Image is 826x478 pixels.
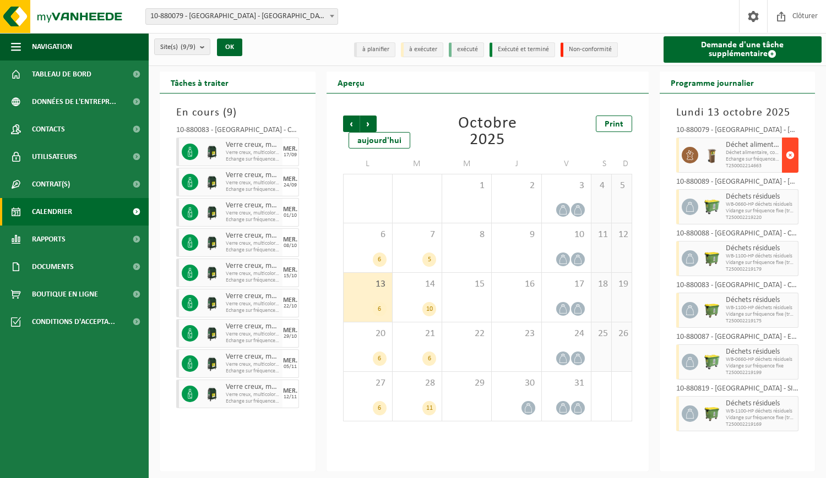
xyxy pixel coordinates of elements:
span: Echange sur fréquence fixe (traitement inclus) [226,156,280,163]
count: (9/9) [181,43,195,51]
td: S [591,154,612,174]
span: Déchets résiduels [726,296,796,305]
div: 29/10 [284,334,297,339]
span: 19 [617,278,626,290]
td: D [612,154,632,174]
span: Echange sur fréquence fixe (traitement inclus) [226,277,280,284]
span: Verre creux, multicolore (ménager) [226,301,280,307]
span: Print [605,120,623,129]
span: Documents [32,253,74,281]
span: Verre creux, multicolore (ménager) [226,171,280,180]
span: T250002219169 [726,421,796,428]
span: Verre creux, multicolore (ménager) [226,262,280,271]
span: WB-1100-HP déchets résiduels [726,408,796,415]
img: CR-HR-1C-1000-PES-01 [204,295,220,311]
div: MER. [283,237,297,243]
span: Contacts [32,116,65,143]
div: 10-880087 - [GEOGRAPHIC_DATA] - ECLUSE D'ANDERLECHT - [GEOGRAPHIC_DATA] [676,333,799,344]
span: 16 [497,278,535,290]
div: MER. [283,146,297,152]
span: Verre creux, multicolore (ménager) [226,210,280,217]
span: Vidange sur fréquence fixe [726,363,796,370]
span: Echange sur fréquence fixe (traitement inclus) [226,247,280,254]
span: T250002214663 [726,163,780,169]
span: Rapports [32,226,66,253]
div: 10 [422,302,436,316]
div: 17/09 [284,152,297,158]
span: 13 [349,278,387,290]
span: Déchets résiduels [726,193,796,201]
span: 26 [617,328,626,340]
li: exécuté [449,42,484,57]
li: Exécuté et terminé [490,42,555,57]
span: 15 [448,278,486,290]
span: 1 [448,180,486,192]
img: WB-1100-HPE-GN-50 [704,250,720,267]
span: Tableau de bord [32,61,91,88]
div: 15/10 [284,273,297,279]
div: MER. [283,267,297,273]
div: 10-880083 - [GEOGRAPHIC_DATA] - CENTRE LOGISTIQUE TIR - [GEOGRAPHIC_DATA] [676,282,799,293]
a: Demande d'une tâche supplémentaire [664,36,822,63]
div: 22/10 [284,304,297,309]
img: CR-HR-1C-1000-PES-01 [204,325,220,342]
span: 23 [497,328,535,340]
span: 5 [617,180,626,192]
span: Précédent [343,116,360,132]
span: Déchets résiduels [726,348,796,356]
td: L [343,154,393,174]
span: 6 [349,229,387,241]
span: Données de l'entrepr... [32,88,116,116]
span: Verre creux, multicolore (ménager) [226,361,280,368]
span: Echange sur fréquence fixe (traitement inclus) [726,156,780,163]
div: 08/10 [284,243,297,249]
td: M [393,154,442,174]
span: 11 [597,229,606,241]
span: Vidange sur fréquence fixe (traitement exclu) [726,260,796,266]
span: 30 [497,377,535,389]
div: 6 [373,351,387,366]
span: 18 [597,278,606,290]
img: WB-1100-HPE-GN-50 [704,302,720,318]
img: CR-HR-1C-1000-PES-01 [204,144,220,160]
div: MER. [283,206,297,213]
span: Verre creux, multicolore (ménager) [226,292,280,301]
span: T250002219199 [726,370,796,376]
div: 11 [422,401,436,415]
span: 2 [497,180,535,192]
td: M [442,154,492,174]
span: Echange sur fréquence fixe (traitement inclus) [226,368,280,375]
span: 22 [448,328,486,340]
span: 28 [398,377,436,389]
div: MER. [283,297,297,304]
span: Contrat(s) [32,171,70,198]
span: Verre creux, multicolore (ménager) [226,271,280,277]
div: 10-880079 - [GEOGRAPHIC_DATA] - [GEOGRAPHIC_DATA] [676,127,799,138]
div: 6 [422,351,436,366]
span: Verre creux, multicolore (ménager) [226,180,280,186]
div: 24/09 [284,183,297,188]
span: Déchet alimentaire, contenant des produits d'origine animale [726,150,780,156]
span: Boutique en ligne [32,281,98,308]
span: 8 [448,229,486,241]
span: Verre creux, multicolore (ménager) [226,331,280,338]
div: 6 [373,401,387,415]
span: 21 [398,328,436,340]
span: 20 [349,328,387,340]
span: WB-0660-HP déchets résiduels [726,356,796,363]
span: Conditions d'accepta... [32,308,115,336]
span: 14 [398,278,436,290]
span: Verre creux, multicolore (ménager) [226,392,280,398]
span: Verre creux, multicolore (ménager) [226,383,280,392]
span: Suivant [360,116,377,132]
span: Verre creux, multicolore (ménager) [226,201,280,210]
div: 5 [422,252,436,267]
span: Site(s) [160,39,195,56]
div: Octobre 2025 [443,116,532,149]
span: Verre creux, multicolore (ménager) [226,141,280,150]
span: 9 [497,229,535,241]
li: Non-conformité [561,42,618,57]
span: 17 [547,278,585,290]
img: CR-HR-1C-1000-PES-01 [204,204,220,221]
span: Navigation [32,33,72,61]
